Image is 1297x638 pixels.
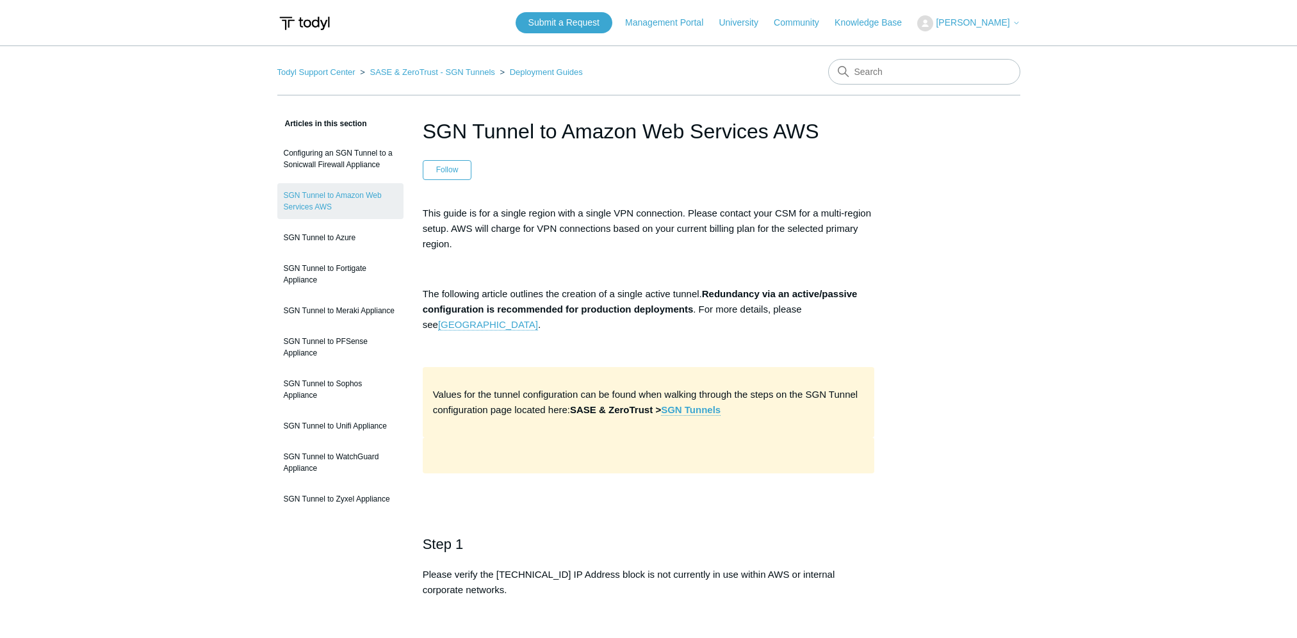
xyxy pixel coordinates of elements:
[370,67,494,77] a: SASE & ZeroTrust - SGN Tunnels
[423,286,875,332] p: The following article outlines the creation of a single active tunnel. . For more details, please...
[719,16,771,29] a: University
[625,16,716,29] a: Management Portal
[423,160,472,179] button: Follow Article
[277,119,367,128] span: Articles in this section
[423,288,858,315] strong: Redundancy via an active/passive configuration is recommended for production deployments
[661,404,721,416] a: SGN Tunnels
[277,372,404,407] a: SGN Tunnel to Sophos Appliance
[277,299,404,323] a: SGN Tunnel to Meraki Appliance
[423,567,875,598] p: Please verify the [TECHNICAL_ID] IP Address block is not currently in use within AWS or internal ...
[570,404,721,416] strong: SASE & ZeroTrust >
[936,17,1009,28] span: [PERSON_NAME]
[277,487,404,511] a: SGN Tunnel to Zyxel Appliance
[828,59,1020,85] input: Search
[277,141,404,177] a: Configuring an SGN Tunnel to a Sonicwall Firewall Appliance
[277,329,404,365] a: SGN Tunnel to PFSense Appliance
[277,256,404,292] a: SGN Tunnel to Fortigate Appliance
[423,116,875,147] h1: SGN Tunnel to Amazon Web Services AWS
[516,12,612,33] a: Submit a Request
[497,67,582,77] li: Deployment Guides
[835,16,915,29] a: Knowledge Base
[423,206,875,252] p: This guide is for a single region with a single VPN connection. Please contact your CSM for a mul...
[917,15,1020,31] button: [PERSON_NAME]
[423,533,875,555] h2: Step 1
[277,67,355,77] a: Todyl Support Center
[277,414,404,438] a: SGN Tunnel to Unifi Appliance
[433,387,865,418] p: Values for the tunnel configuration can be found when walking through the steps on the SGN Tunnel...
[438,319,538,331] a: [GEOGRAPHIC_DATA]
[774,16,832,29] a: Community
[277,445,404,480] a: SGN Tunnel to WatchGuard Appliance
[357,67,497,77] li: SASE & ZeroTrust - SGN Tunnels
[277,67,358,77] li: Todyl Support Center
[277,12,332,35] img: Todyl Support Center Help Center home page
[510,67,583,77] a: Deployment Guides
[277,225,404,250] a: SGN Tunnel to Azure
[277,183,404,219] a: SGN Tunnel to Amazon Web Services AWS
